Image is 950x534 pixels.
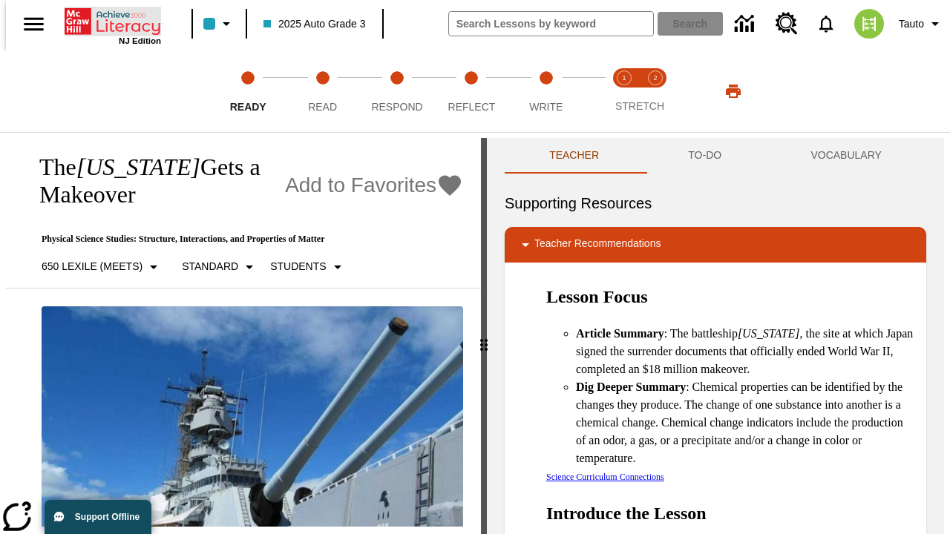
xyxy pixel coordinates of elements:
button: Stretch Respond step 2 of 2 [634,50,677,132]
button: Profile/Settings [893,10,950,37]
button: Write step 5 of 5 [503,50,589,132]
span: NJ Edition [119,36,161,45]
button: Support Offline [45,500,151,534]
span: Tauto [899,16,924,32]
button: TO-DO [643,138,766,174]
div: activity [487,138,944,534]
span: 2025 Auto Grade 3 [263,16,366,32]
i: [US_STATE] [76,154,200,180]
div: Press Enter or Spacebar and then press right and left arrow keys to move the slider [481,138,487,534]
button: Read step 2 of 5 [279,50,365,132]
li: : The battleship , the site at which Japan signed the surrender documents that officially ended W... [576,325,914,378]
span: Write [529,101,563,113]
li: : Chemical properties can be identified by the changes they produce. The change of one substance ... [576,378,914,467]
button: Stretch Read step 1 of 2 [603,50,646,132]
div: Home [65,5,161,45]
div: reading [6,138,481,527]
a: Science Curriculum Connections [546,472,664,482]
a: Notifications [807,4,845,43]
button: Open side menu [12,2,56,46]
p: 650 Lexile (Meets) [42,259,142,274]
p: Standard [182,259,238,274]
text: 2 [653,74,657,82]
div: Instructional Panel Tabs [505,138,926,174]
h6: Supporting Resources [505,191,926,215]
button: Class color is light blue. Change class color [197,10,241,37]
strong: Article Summary [576,327,664,340]
span: Add to Favorites [285,174,436,197]
span: Support Offline [75,512,140,522]
img: avatar image [854,9,884,39]
p: Students [270,259,326,274]
span: Ready [230,101,266,113]
text: 1 [622,74,626,82]
button: Select a new avatar [845,4,893,43]
em: [US_STATE] [738,327,800,340]
button: Ready step 1 of 5 [205,50,291,132]
span: STRETCH [615,100,664,112]
button: Teacher [505,138,643,174]
input: search field [449,12,653,36]
h2: Introduce the Lesson [546,500,914,527]
span: Respond [371,101,422,113]
a: Data Center [726,4,767,44]
span: Reflect [448,101,496,113]
div: Teacher Recommendations [505,227,926,263]
span: Read [308,101,337,113]
button: VOCABULARY [766,138,926,174]
button: Add to Favorites - The <i>Missouri</i> Gets a Makeover [285,173,463,199]
button: Scaffolds, Standard [176,254,264,280]
button: Respond step 3 of 5 [354,50,440,132]
button: Select Lexile, 650 Lexile (Meets) [36,254,168,280]
h2: Lesson Focus [546,283,914,310]
button: Select Student [264,254,352,280]
button: Print [710,78,757,105]
strong: Dig Deeper Summary [576,380,686,393]
button: Reflect step 4 of 5 [428,50,514,132]
p: Teacher Recommendations [534,236,661,254]
p: Physical Science Studies: Structure, Interactions, and Properties of Matter [24,234,463,245]
a: Resource Center, Will open in new tab [767,4,807,44]
h1: The Gets a Makeover [24,154,278,208]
